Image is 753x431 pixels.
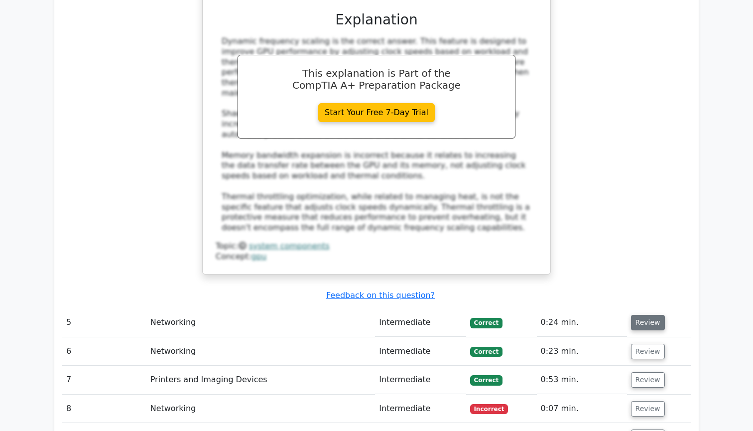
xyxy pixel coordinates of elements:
td: 8 [62,395,146,423]
td: Intermediate [375,395,466,423]
td: Networking [146,308,376,337]
a: Feedback on this question? [326,290,435,300]
span: Incorrect [470,404,508,414]
div: Topic: [216,241,537,252]
td: Printers and Imaging Devices [146,366,376,394]
td: 5 [62,308,146,337]
td: Intermediate [375,337,466,366]
div: Dynamic frequency scaling is the correct answer. This feature is designed to improve GPU performa... [222,36,531,233]
a: Start Your Free 7-Day Trial [318,103,435,122]
td: 0:07 min. [537,395,627,423]
td: Intermediate [375,366,466,394]
div: Concept: [216,252,537,262]
span: Correct [470,347,502,357]
button: Review [631,372,665,388]
td: 0:24 min. [537,308,627,337]
button: Review [631,344,665,359]
span: Correct [470,318,502,328]
button: Review [631,315,665,330]
td: 7 [62,366,146,394]
td: Networking [146,395,376,423]
td: 0:53 min. [537,366,627,394]
span: Correct [470,375,502,385]
button: Review [631,401,665,417]
td: Intermediate [375,308,466,337]
td: 6 [62,337,146,366]
td: Networking [146,337,376,366]
a: gpu [251,252,266,261]
h3: Explanation [222,11,531,28]
td: 0:23 min. [537,337,627,366]
a: system components [249,241,330,251]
